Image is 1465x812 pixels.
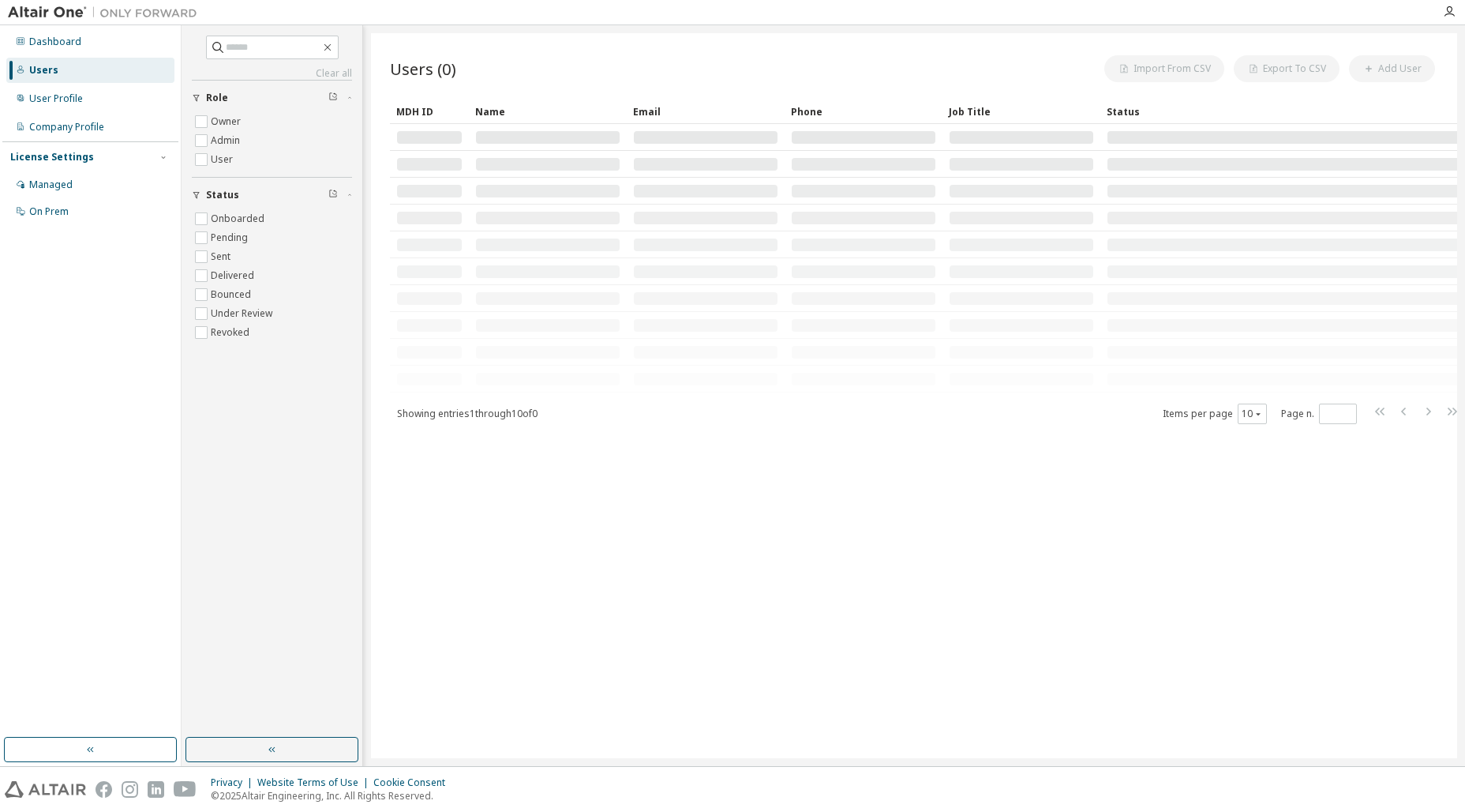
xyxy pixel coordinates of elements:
[192,81,352,115] button: Role
[211,285,254,304] label: Bounced
[29,179,73,191] div: Managed
[791,99,936,124] div: Phone
[211,266,257,285] label: Delivered
[192,178,352,212] button: Status
[122,781,138,798] img: instagram.svg
[396,99,463,124] div: MDH ID
[5,781,86,798] img: altair_logo.svg
[29,205,69,218] div: On Prem
[1234,55,1339,82] button: Export To CSV
[211,209,268,228] label: Onboarded
[206,92,228,104] span: Role
[29,36,81,48] div: Dashboard
[206,189,239,201] span: Status
[1281,404,1357,424] span: Page n.
[949,99,1094,124] div: Job Title
[1163,404,1267,424] span: Items per page
[29,121,104,133] div: Company Profile
[10,151,94,164] div: License Settings
[174,781,197,798] img: youtube.svg
[96,781,112,798] img: facebook.svg
[397,407,538,420] span: Showing entries 1 through 10 of 0
[328,189,338,201] span: Clear filter
[211,789,455,803] p: © 2025 Altair Engineering, Inc. All Rights Reserved.
[8,5,205,21] img: Altair One
[29,64,58,77] div: Users
[148,781,164,798] img: linkedin.svg
[211,150,236,169] label: User
[475,99,620,124] div: Name
[1349,55,1435,82] button: Add User
[373,776,455,789] div: Cookie Consent
[211,228,251,247] label: Pending
[211,776,257,789] div: Privacy
[211,112,244,131] label: Owner
[211,304,275,323] label: Under Review
[29,92,83,105] div: User Profile
[390,58,456,80] span: Users (0)
[1104,55,1224,82] button: Import From CSV
[211,131,243,150] label: Admin
[211,247,234,266] label: Sent
[1107,99,1462,124] div: Status
[1242,408,1263,420] button: 10
[633,99,778,124] div: Email
[211,323,253,342] label: Revoked
[328,92,338,104] span: Clear filter
[192,67,352,80] a: Clear all
[257,776,373,789] div: Website Terms of Use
